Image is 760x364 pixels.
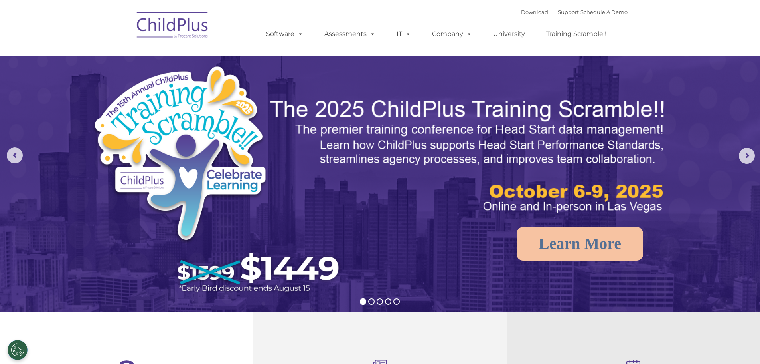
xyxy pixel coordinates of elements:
[389,26,419,42] a: IT
[424,26,480,42] a: Company
[580,9,628,15] a: Schedule A Demo
[521,9,548,15] a: Download
[558,9,579,15] a: Support
[521,9,628,15] font: |
[316,26,383,42] a: Assessments
[485,26,533,42] a: University
[538,26,614,42] a: Training Scramble!!
[111,86,145,91] span: Phone number
[517,227,643,261] a: Learn More
[8,340,28,360] button: Cookies Settings
[133,6,213,46] img: ChildPlus by Procare Solutions
[258,26,311,42] a: Software
[111,53,135,59] span: Last name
